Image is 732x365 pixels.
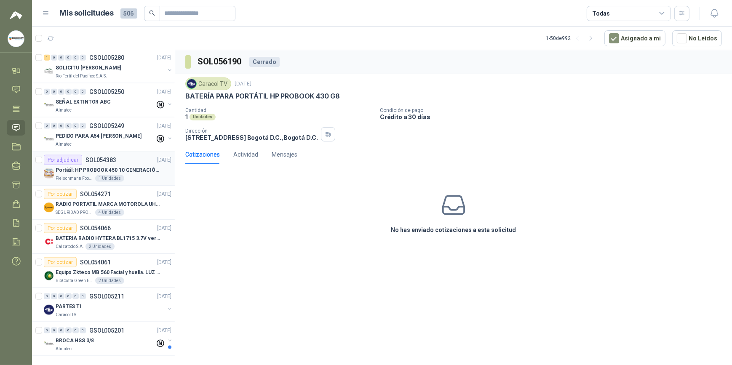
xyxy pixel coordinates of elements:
[672,30,722,46] button: No Leídos
[56,98,111,106] p: SEÑAL EXTINTOR ABC
[44,325,173,352] a: 0 0 0 0 0 0 GSOL005201[DATE] Company LogoBROCA HSS 3/8Almatec
[190,114,216,120] div: Unidades
[65,293,72,299] div: 0
[56,346,72,352] p: Almatec
[391,225,516,234] h3: No has enviado cotizaciones a esta solicitud
[44,53,173,80] a: 1 0 0 0 0 0 GSOL005280[DATE] Company LogoSOLICITU [PERSON_NAME]Rio Fertil del Pacífico S.A.S.
[56,243,84,250] p: Calzatodo S.A.
[80,123,86,129] div: 0
[546,32,598,45] div: 1 - 50 de 992
[44,55,50,61] div: 1
[32,186,175,220] a: Por cotizarSOL054271[DATE] Company LogoRADIO PORTATIL MARCA MOTOROLA UHF SIN PANTALLA CON GPS, IN...
[56,64,121,72] p: SOLICITU [PERSON_NAME]
[32,220,175,254] a: Por cotizarSOL054066[DATE] Company LogoBATERIA RADIO HYTERA BL1715 3.7V ver imagenCalzatodo S.A.2...
[157,258,171,266] p: [DATE]
[32,152,175,186] a: Por adjudicarSOL054383[DATE] Company LogoPortátil: HP PROBOOK 450 10 GENERACIÓN PROCESADOR INTEL ...
[44,339,54,349] img: Company Logo
[80,259,111,265] p: SOL054061
[65,328,72,333] div: 0
[56,132,142,140] p: PEDIDO PARA A54 [PERSON_NAME]
[32,254,175,288] a: Por cotizarSOL054061[DATE] Company LogoEquipo Zkteco MB 560 Facial y huella. LUZ VISIBLEBioCosta ...
[8,31,24,47] img: Company Logo
[56,277,94,284] p: BioCosta Green Energy S.A.S
[72,55,79,61] div: 0
[120,8,137,19] span: 506
[51,328,57,333] div: 0
[56,73,107,80] p: Rio Fertil del Pacífico S.A.S.
[56,209,94,216] p: SEGURIDAD PROVISER LTDA
[56,175,94,182] p: Fleischmann Foods S.A.
[56,269,160,277] p: Equipo Zkteco MB 560 Facial y huella. LUZ VISIBLE
[187,79,196,88] img: Company Logo
[51,293,57,299] div: 0
[44,223,77,233] div: Por cotizar
[157,156,171,164] p: [DATE]
[380,107,729,113] p: Condición de pago
[89,328,124,333] p: GSOL005201
[80,225,111,231] p: SOL054066
[157,293,171,301] p: [DATE]
[56,303,81,311] p: PARTES TI
[185,92,340,101] p: BATERÍA PARA PORTÁTIL HP PROBOOK 430 G8
[185,134,318,141] p: [STREET_ADDRESS] Bogotá D.C. , Bogotá D.C.
[56,200,160,208] p: RADIO PORTATIL MARCA MOTOROLA UHF SIN PANTALLA CON GPS, INCLUYE: ANTENA, BATERIA, CLIP Y CARGADOR
[95,209,124,216] div: 4 Unidades
[44,134,54,144] img: Company Logo
[44,66,54,76] img: Company Logo
[44,328,50,333] div: 0
[157,190,171,198] p: [DATE]
[89,293,124,299] p: GSOL005211
[95,175,124,182] div: 1 Unidades
[157,88,171,96] p: [DATE]
[272,150,297,159] div: Mensajes
[10,10,22,20] img: Logo peakr
[604,30,665,46] button: Asignado a mi
[44,291,173,318] a: 0 0 0 0 0 0 GSOL005211[DATE] Company LogoPARTES TICaracol TV
[44,237,54,247] img: Company Logo
[89,123,124,129] p: GSOL005249
[157,122,171,130] p: [DATE]
[56,234,160,242] p: BATERIA RADIO HYTERA BL1715 3.7V ver imagen
[85,157,116,163] p: SOL054383
[592,9,610,18] div: Todas
[85,243,115,250] div: 2 Unidades
[44,293,50,299] div: 0
[80,293,86,299] div: 0
[44,189,77,199] div: Por cotizar
[72,328,79,333] div: 0
[44,257,77,267] div: Por cotizar
[185,128,318,134] p: Dirección
[56,107,72,114] p: Almatec
[44,168,54,179] img: Company Logo
[65,123,72,129] div: 0
[80,89,86,95] div: 0
[89,89,124,95] p: GSOL005250
[44,89,50,95] div: 0
[235,80,251,88] p: [DATE]
[185,77,231,90] div: Caracol TV
[56,312,76,318] p: Caracol TV
[157,224,171,232] p: [DATE]
[44,271,54,281] img: Company Logo
[56,141,72,148] p: Almatec
[58,89,64,95] div: 0
[95,277,124,284] div: 2 Unidades
[233,150,258,159] div: Actividad
[58,55,64,61] div: 0
[380,113,729,120] p: Crédito a 30 días
[60,7,114,19] h1: Mis solicitudes
[185,150,220,159] div: Cotizaciones
[65,89,72,95] div: 0
[58,328,64,333] div: 0
[80,328,86,333] div: 0
[249,57,280,67] div: Cerrado
[72,293,79,299] div: 0
[44,305,54,315] img: Company Logo
[157,327,171,335] p: [DATE]
[56,337,94,345] p: BROCA HSS 3/8
[44,155,82,165] div: Por adjudicar
[44,202,54,213] img: Company Logo
[51,55,57,61] div: 0
[72,123,79,129] div: 0
[149,10,155,16] span: search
